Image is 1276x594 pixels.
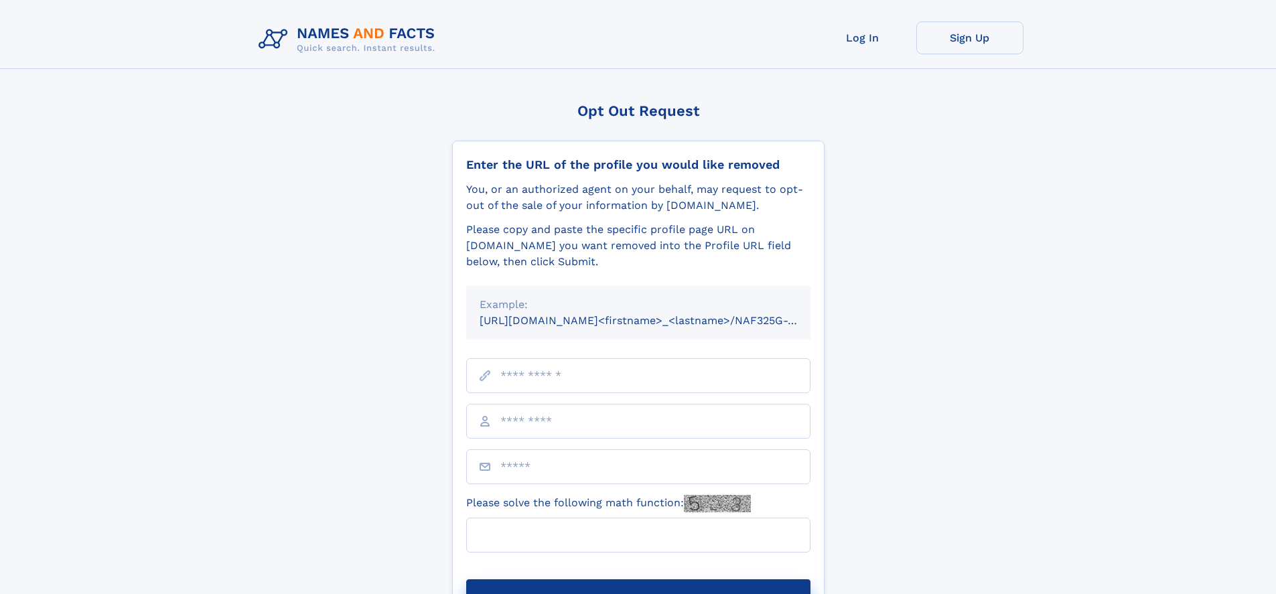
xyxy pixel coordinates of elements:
[916,21,1023,54] a: Sign Up
[466,181,810,214] div: You, or an authorized agent on your behalf, may request to opt-out of the sale of your informatio...
[480,314,836,327] small: [URL][DOMAIN_NAME]<firstname>_<lastname>/NAF325G-xxxxxxxx
[466,157,810,172] div: Enter the URL of the profile you would like removed
[466,222,810,270] div: Please copy and paste the specific profile page URL on [DOMAIN_NAME] you want removed into the Pr...
[480,297,797,313] div: Example:
[809,21,916,54] a: Log In
[253,21,446,58] img: Logo Names and Facts
[466,495,751,512] label: Please solve the following math function:
[452,102,825,119] div: Opt Out Request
